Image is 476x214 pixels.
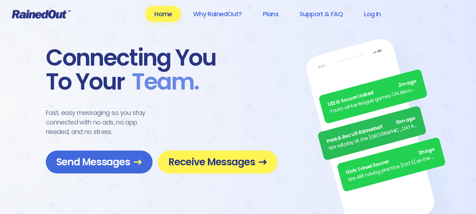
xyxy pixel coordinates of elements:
[397,78,417,90] span: 2m ago
[46,46,278,94] div: Connecting You To Your
[158,151,278,173] a: Receive Messages
[347,153,438,184] div: We ARE having practice [DATE] as the sun is finally out.
[254,6,288,22] a: Plans
[327,78,418,109] div: U12 G Soccer United
[184,6,251,22] a: Why RainedOut?
[125,70,199,94] span: Team .
[56,156,142,168] span: Send Messages
[355,6,390,22] a: Log In
[326,114,416,145] div: Park & Rec U9 B Baseball
[395,114,416,127] span: 15m ago
[328,121,418,152] div: We will play at the [GEOGRAPHIC_DATA]. Wear white, be at the field by 5pm.
[46,151,153,173] a: Send Messages
[329,85,419,116] div: Youth winter league games ON. Recommend running shoes/sneakers for players as option for footwear.
[46,108,159,136] div: Fast, easy messaging so you stay connected with no ads, no app needed, and no stress.
[345,146,435,177] div: Girls Travel Soccer
[168,156,267,168] span: Receive Messages
[290,6,352,22] a: Support & FAQ
[418,146,435,157] span: 3h ago
[145,6,181,22] a: Home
